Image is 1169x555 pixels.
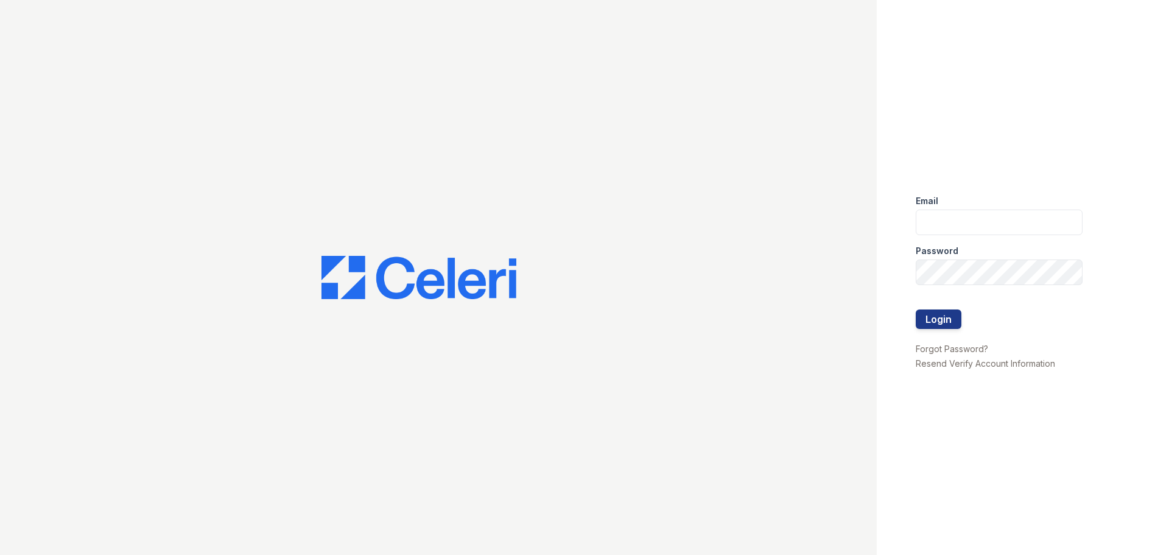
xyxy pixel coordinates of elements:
[321,256,516,300] img: CE_Logo_Blue-a8612792a0a2168367f1c8372b55b34899dd931a85d93a1a3d3e32e68fde9ad4.png
[916,358,1055,369] a: Resend Verify Account Information
[916,195,938,207] label: Email
[916,245,958,257] label: Password
[916,344,988,354] a: Forgot Password?
[916,309,961,329] button: Login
